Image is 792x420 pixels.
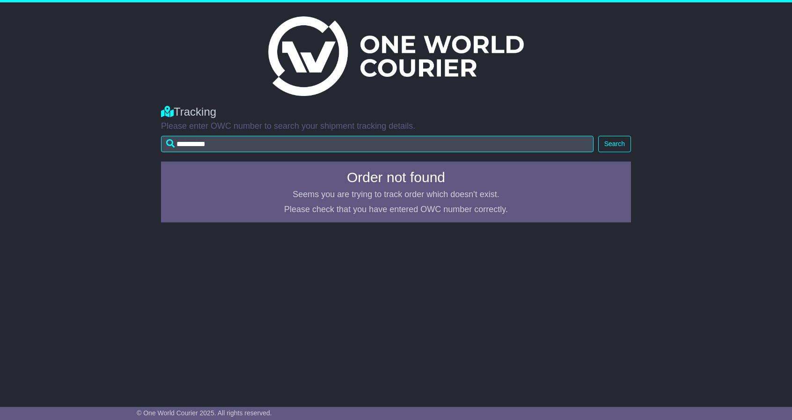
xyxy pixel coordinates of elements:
[598,136,631,152] button: Search
[137,409,272,417] span: © One World Courier 2025. All rights reserved.
[161,105,631,119] div: Tracking
[268,16,524,96] img: Light
[167,169,625,185] h4: Order not found
[167,190,625,200] p: Seems you are trying to track order which doesn't exist.
[167,205,625,215] p: Please check that you have entered OWC number correctly.
[161,121,631,132] p: Please enter OWC number to search your shipment tracking details.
